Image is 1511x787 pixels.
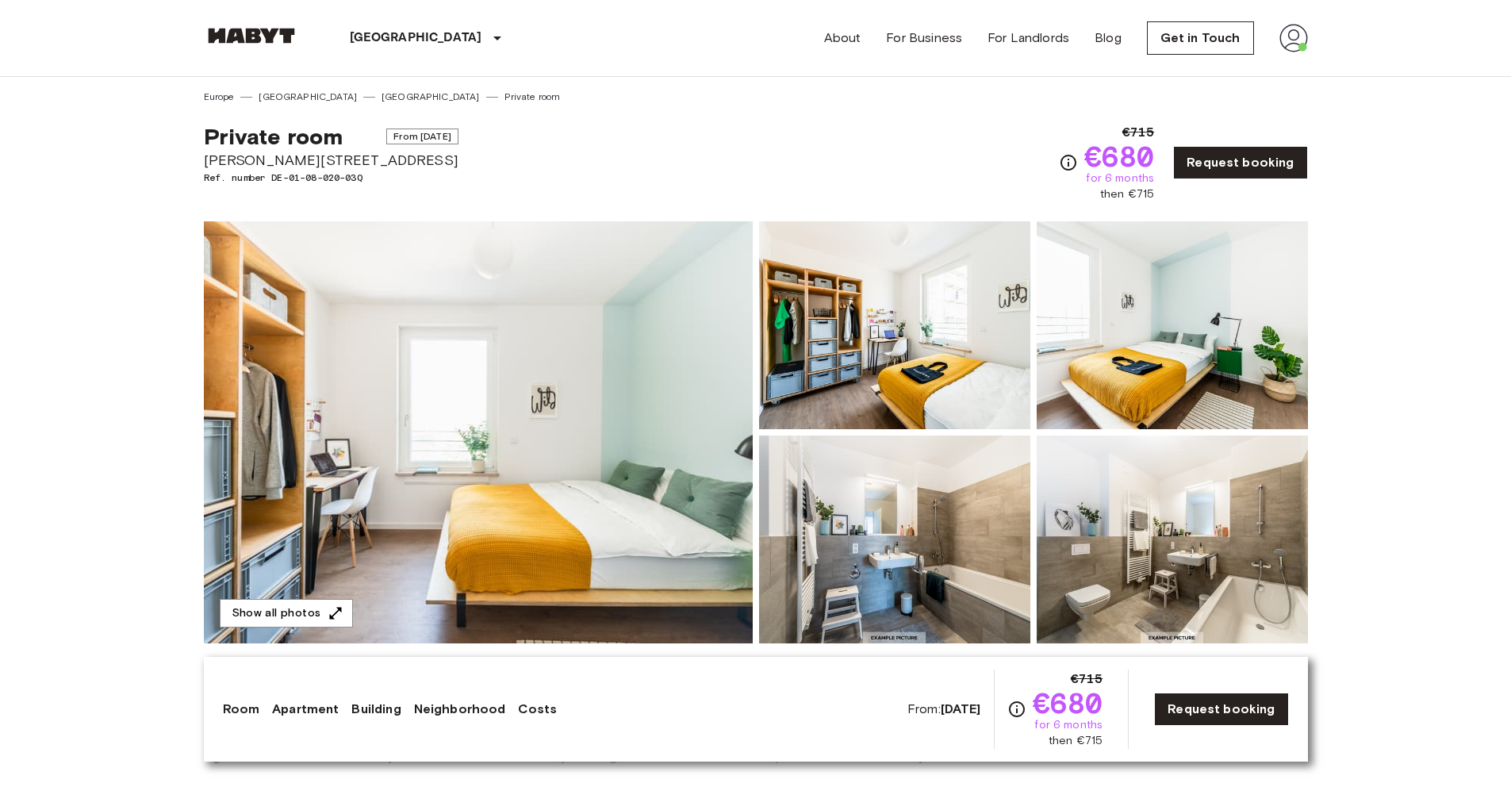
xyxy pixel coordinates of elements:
span: then €715 [1049,733,1103,749]
a: Private room [504,90,561,104]
a: Neighborhood [414,700,506,719]
a: Request booking [1173,146,1307,179]
a: For Landlords [988,29,1069,48]
button: Show all photos [220,599,353,628]
b: [DATE] [941,701,981,716]
span: for 6 months [1034,717,1103,733]
a: Apartment [272,700,339,719]
span: From: [907,701,981,718]
a: Get in Touch [1147,21,1254,55]
span: Ref. number DE-01-08-020-03Q [204,171,458,185]
a: Building [351,700,401,719]
svg: Check cost overview for full price breakdown. Please note that discounts apply to new joiners onl... [1059,153,1078,172]
span: for 6 months [1086,171,1154,186]
img: Picture of unit DE-01-08-020-03Q [759,221,1030,429]
svg: Check cost overview for full price breakdown. Please note that discounts apply to new joiners onl... [1007,700,1026,719]
span: Private room [204,123,343,150]
img: Picture of unit DE-01-08-020-03Q [1037,221,1308,429]
a: [GEOGRAPHIC_DATA] [382,90,480,104]
a: Room [223,700,260,719]
img: Marketing picture of unit DE-01-08-020-03Q [204,221,753,643]
img: Picture of unit DE-01-08-020-03Q [759,436,1030,643]
a: Europe [204,90,235,104]
a: [GEOGRAPHIC_DATA] [259,90,357,104]
img: Habyt [204,28,299,44]
p: [GEOGRAPHIC_DATA] [350,29,482,48]
span: then €715 [1100,186,1154,202]
a: Blog [1095,29,1122,48]
span: €680 [1033,689,1103,717]
span: [PERSON_NAME][STREET_ADDRESS] [204,150,458,171]
span: €715 [1071,670,1103,689]
img: avatar [1279,24,1308,52]
span: €680 [1084,142,1155,171]
span: From [DATE] [386,129,458,144]
a: Costs [518,700,557,719]
img: Picture of unit DE-01-08-020-03Q [1037,436,1308,643]
a: About [824,29,861,48]
span: €715 [1122,123,1155,142]
a: Request booking [1154,693,1288,726]
a: For Business [886,29,962,48]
